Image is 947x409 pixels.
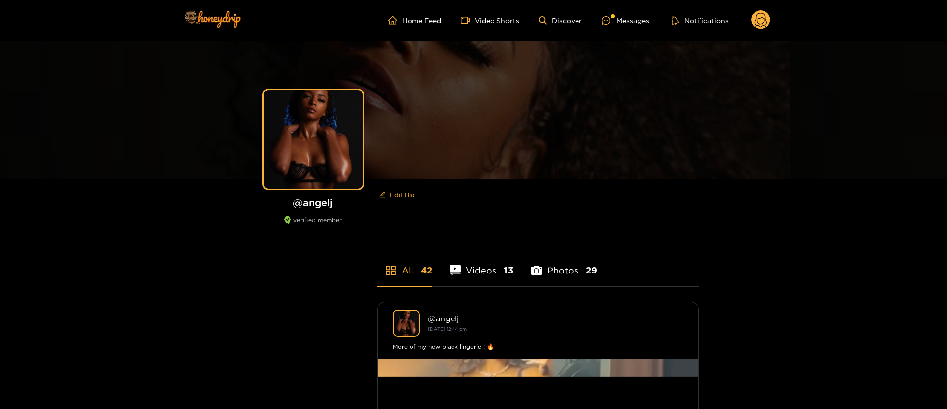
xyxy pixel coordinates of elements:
span: video-camera [461,16,475,25]
span: Edit Bio [390,190,414,200]
a: Discover [539,16,582,25]
span: appstore [385,265,397,276]
img: angelj [393,310,420,337]
span: 42 [421,264,432,276]
div: Messages [602,15,649,26]
button: Notifications [669,15,732,25]
a: Video Shorts [461,16,519,25]
div: verified member [259,216,368,234]
span: 13 [504,264,513,276]
h1: @ angelj [259,196,368,209]
button: editEdit Bio [377,187,416,203]
li: Photos [531,242,597,286]
li: Videos [450,242,514,286]
span: home [388,16,402,25]
div: More of my new black lingerie ! 🔥 [393,342,683,352]
a: Home Feed [388,16,441,25]
div: @ angelj [428,314,683,323]
span: edit [379,191,386,199]
span: 29 [586,264,597,276]
small: [DATE] 12:44 pm [428,326,467,332]
li: All [377,242,432,286]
